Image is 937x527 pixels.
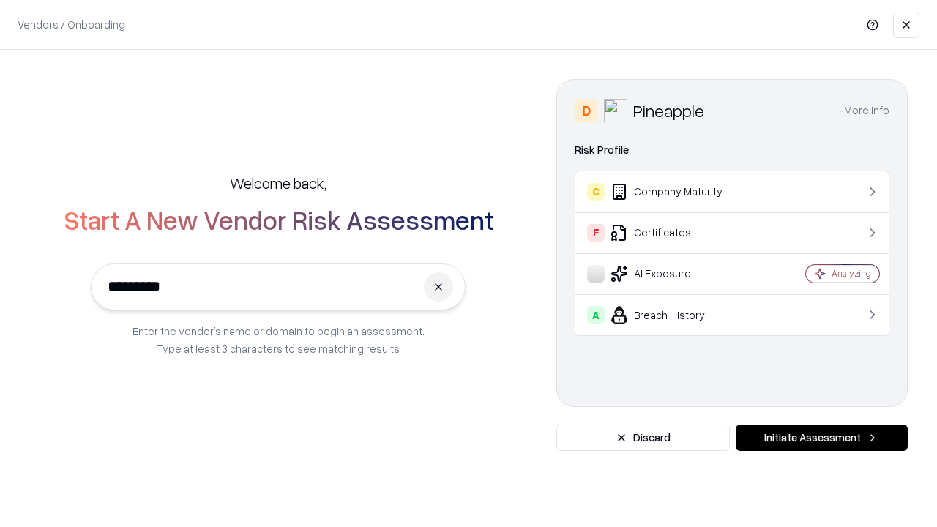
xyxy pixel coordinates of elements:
[575,99,598,122] div: D
[736,425,908,451] button: Initiate Assessment
[132,322,425,357] p: Enter the vendor’s name or domain to begin an assessment. Type at least 3 characters to see match...
[832,267,871,280] div: Analyzing
[230,173,326,193] h5: Welcome back,
[604,99,627,122] img: Pineapple
[587,224,762,242] div: Certificates
[64,205,493,234] h2: Start A New Vendor Risk Assessment
[587,183,605,201] div: C
[587,224,605,242] div: F
[587,306,762,324] div: Breach History
[575,141,889,159] div: Risk Profile
[633,99,704,122] div: Pineapple
[844,97,889,124] button: More info
[587,183,762,201] div: Company Maturity
[556,425,730,451] button: Discard
[18,17,125,32] p: Vendors / Onboarding
[587,306,605,324] div: A
[587,265,762,283] div: AI Exposure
